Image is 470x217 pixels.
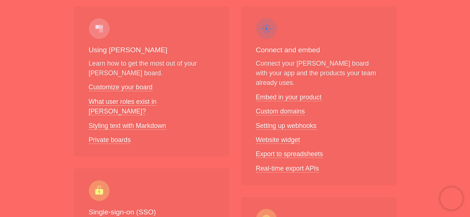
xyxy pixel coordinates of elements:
iframe: Chatra live chat [440,187,463,210]
a: Real-time export APIs [256,165,319,172]
a: Setting up webhooks [256,122,317,130]
a: Private boards [89,136,131,144]
h3: Connect and embed [256,45,382,56]
a: Export to spreadsheets [256,150,323,158]
a: Styling text with Markdown [89,122,166,130]
a: Customize your board [89,83,153,91]
p: Connect your [PERSON_NAME] board with your app and the products your team already uses. [256,59,382,88]
a: Custom domains [256,108,305,115]
a: Embed in your product [256,93,322,101]
p: Learn how to get the most out of your [PERSON_NAME] board. [89,59,214,78]
a: Website widget [256,136,300,144]
a: What user roles exist in [PERSON_NAME]? [89,98,157,115]
h3: Using [PERSON_NAME] [89,45,214,56]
